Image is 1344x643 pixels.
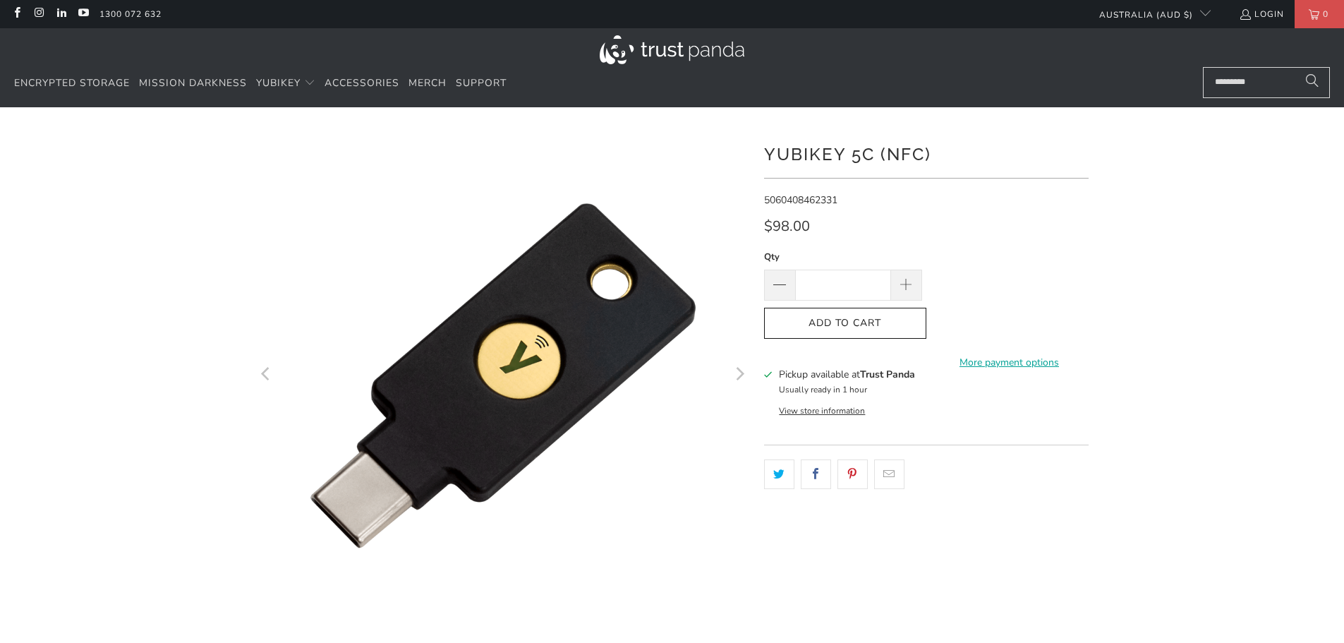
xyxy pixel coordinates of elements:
[931,355,1089,371] a: More payment options
[456,76,507,90] span: Support
[32,8,44,20] a: Trust Panda Australia on Instagram
[764,249,922,265] label: Qty
[255,128,278,623] button: Previous
[14,67,130,100] a: Encrypted Storage
[837,459,868,489] a: Share this on Pinterest
[874,459,904,489] a: Email this to a friend
[325,76,399,90] span: Accessories
[764,308,926,339] button: Add to Cart
[779,367,915,382] h3: Pickup available at
[14,76,130,90] span: Encrypted Storage
[139,76,247,90] span: Mission Darkness
[860,368,915,381] b: Trust Panda
[764,139,1089,167] h1: YubiKey 5C (NFC)
[1239,6,1284,22] a: Login
[1295,67,1330,98] button: Search
[77,8,89,20] a: Trust Panda Australia on YouTube
[99,6,162,22] a: 1300 072 632
[408,76,447,90] span: Merch
[801,459,831,489] a: Share this on Facebook
[764,217,810,236] span: $98.00
[779,318,912,330] span: Add to Cart
[139,67,247,100] a: Mission Darkness
[779,384,867,395] small: Usually ready in 1 hour
[728,128,751,623] button: Next
[764,193,837,207] span: 5060408462331
[14,67,507,100] nav: Translation missing: en.navigation.header.main_nav
[456,67,507,100] a: Support
[325,67,399,100] a: Accessories
[256,128,750,623] a: YubiKey 5C (NFC) - Trust Panda
[1203,67,1330,98] input: Search...
[764,459,794,489] a: Share this on Twitter
[600,35,744,64] img: Trust Panda Australia
[408,67,447,100] a: Merch
[11,8,23,20] a: Trust Panda Australia on Facebook
[256,76,301,90] span: YubiKey
[256,67,315,100] summary: YubiKey
[55,8,67,20] a: Trust Panda Australia on LinkedIn
[779,405,865,416] button: View store information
